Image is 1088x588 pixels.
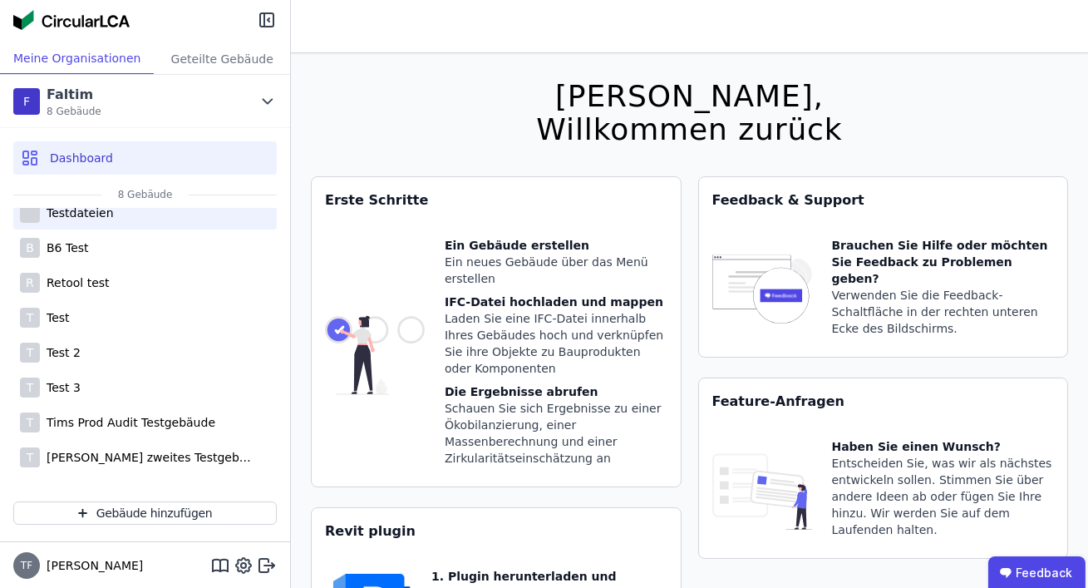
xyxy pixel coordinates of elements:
div: B6 Test [40,240,89,256]
span: TF [21,561,32,571]
div: Testdateien [40,205,114,221]
img: getting_started_tile-DrF_GRSv.svg [325,237,425,473]
div: Tims Prod Audit Testgebäude [40,414,215,431]
div: Brauchen Sie Hilfe oder möchten Sie Feedback zu Problemen geben? [832,237,1055,287]
div: Ein Gebäude erstellen [445,237,667,254]
div: T [20,413,40,432]
span: Dashboard [50,150,113,166]
div: IFC-Datei hochladen und mappen [445,294,667,310]
img: Concular [13,10,130,30]
div: T [20,343,40,363]
div: Retool test [40,274,110,291]
div: Erste Schritte [312,177,681,224]
div: B [20,238,40,258]
div: Schauen Sie sich Ergebnisse zu einer Ökobilanzierung, einer Massenberechnung und einer Zirkularit... [445,400,667,467]
div: Haben Sie einen Wunsch? [832,438,1055,455]
div: Verwenden Sie die Feedback-Schaltfläche in der rechten unteren Ecke des Bildschirms. [832,287,1055,337]
div: Laden Sie eine IFC-Datei innerhalb Ihres Gebäudes hoch und verknüpfen Sie ihre Objekte zu Bauprod... [445,310,667,377]
span: 8 Gebäude [47,105,101,118]
div: Test 2 [40,344,81,361]
button: Gebäude hinzufügen [13,502,277,525]
img: feature_request_tile-UiXE1qGU.svg [712,438,812,545]
div: Test 3 [40,379,81,396]
div: Willkommen zurück [536,113,842,146]
div: F [13,88,40,115]
div: Die Ergebnisse abrufen [445,383,667,400]
div: [PERSON_NAME] zweites Testgebäude [40,449,256,466]
div: Test [40,309,70,326]
div: Revit plugin [312,508,681,555]
span: [PERSON_NAME] [40,557,143,574]
div: Geteilte Gebäude [154,43,290,74]
div: T [20,447,40,467]
div: R [20,273,40,293]
div: [PERSON_NAME], [536,80,842,113]
span: 8 Gebäude [101,188,190,201]
div: T [20,308,40,328]
div: Entscheiden Sie, was wir als nächstes entwickeln sollen. Stimmen Sie über andere Ideen ab oder fü... [832,455,1055,538]
div: T [20,378,40,398]
div: Feedback & Support [699,177,1068,224]
div: Ein neues Gebäude über das Menü erstellen [445,254,667,287]
img: feedback-icon-HCTs5lye.svg [712,237,812,343]
div: Feature-Anfragen [699,378,1068,425]
div: Faltim [47,85,101,105]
